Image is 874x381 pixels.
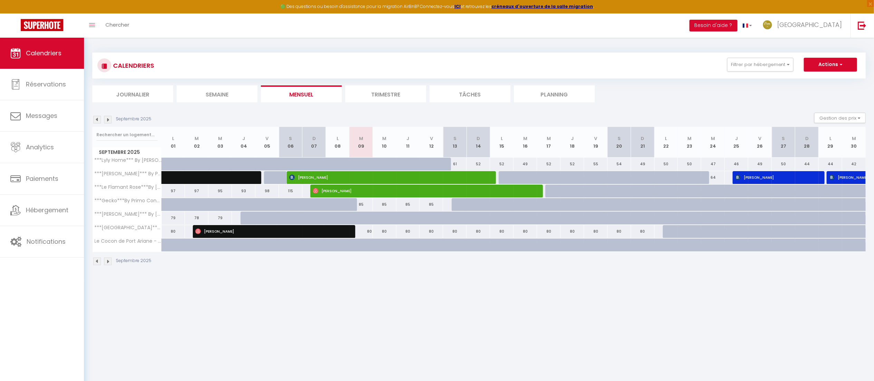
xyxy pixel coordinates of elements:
[177,85,257,102] li: Semaine
[537,225,561,238] div: 80
[829,135,831,142] abbr: L
[302,127,326,158] th: 07
[94,198,163,203] span: ***Gecko***By Primo Conciergerie
[279,127,302,158] th: 06
[467,127,490,158] th: 14
[94,239,163,244] span: Le Cocon de Port Ariane - Terrasse avec vue port
[92,85,173,102] li: Journalier
[100,13,134,38] a: Chercher
[477,135,480,142] abbr: D
[631,158,655,170] div: 49
[608,225,631,238] div: 80
[772,158,795,170] div: 50
[842,127,866,158] th: 30
[631,225,655,238] div: 80
[27,237,66,246] span: Notifications
[571,135,574,142] abbr: J
[453,135,457,142] abbr: S
[289,135,292,142] abbr: S
[547,135,551,142] abbr: M
[842,158,866,170] div: 42
[208,127,232,158] th: 03
[337,135,339,142] abbr: L
[454,3,461,9] a: ICI
[819,127,842,158] th: 29
[94,225,163,230] span: ***[GEOGRAPHIC_DATA]*** BY [PERSON_NAME]
[279,185,302,197] div: 115
[407,135,410,142] abbr: J
[326,127,349,158] th: 08
[727,58,793,72] button: Filtrer par hébergement
[21,19,63,31] img: Super Booking
[678,158,701,170] div: 50
[443,225,467,238] div: 80
[805,135,809,142] abbr: D
[490,158,514,170] div: 52
[689,20,737,31] button: Besoin d'aide ?
[255,127,279,158] th: 05
[762,20,773,30] img: ...
[289,171,485,184] span: [PERSON_NAME]
[94,212,163,217] span: ***[PERSON_NAME]*** By [PERSON_NAME] conciergerie
[195,135,199,142] abbr: M
[701,171,725,184] div: 64
[819,158,842,170] div: 44
[94,171,163,176] span: ***[PERSON_NAME]*** By Primo Conciergerie
[537,158,561,170] div: 52
[26,206,68,214] span: Hébergement
[514,158,537,170] div: 49
[514,85,595,102] li: Planning
[312,135,316,142] abbr: D
[678,127,701,158] th: 23
[490,225,514,238] div: 80
[359,135,363,142] abbr: M
[26,143,54,151] span: Analytics
[687,135,692,142] abbr: M
[772,127,795,158] th: 27
[748,158,772,170] div: 49
[491,3,593,9] a: créneaux d'ouverture de la salle migration
[795,158,819,170] div: 44
[443,127,467,158] th: 13
[777,20,842,29] span: [GEOGRAPHIC_DATA]
[373,198,396,211] div: 85
[266,135,269,142] abbr: V
[94,185,163,190] span: ***Le Flamant Rose***By [PERSON_NAME] Conciergerie
[584,225,608,238] div: 80
[467,225,490,238] div: 80
[735,135,738,142] abbr: J
[373,127,396,158] th: 10
[561,158,584,170] div: 52
[804,58,857,72] button: Actions
[430,85,510,102] li: Tâches
[96,129,158,141] input: Rechercher un logement...
[725,158,748,170] div: 46
[584,127,608,158] th: 19
[162,127,185,158] th: 01
[26,174,58,183] span: Paiements
[618,135,621,142] abbr: S
[641,135,645,142] abbr: D
[490,127,514,158] th: 15
[373,225,396,238] div: 80
[748,127,772,158] th: 26
[594,135,597,142] abbr: V
[26,49,62,57] span: Calendriers
[795,127,819,158] th: 28
[725,127,748,158] th: 25
[349,198,373,211] div: 85
[814,113,866,123] button: Gestion des prix
[514,225,537,238] div: 80
[349,127,373,158] th: 09
[208,185,232,197] div: 95
[26,80,66,89] span: Réservations
[655,158,678,170] div: 50
[261,85,342,102] li: Mensuel
[208,212,232,224] div: 79
[349,225,373,238] div: 80
[313,184,532,197] span: [PERSON_NAME]
[396,225,420,238] div: 80
[782,135,785,142] abbr: S
[561,225,584,238] div: 80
